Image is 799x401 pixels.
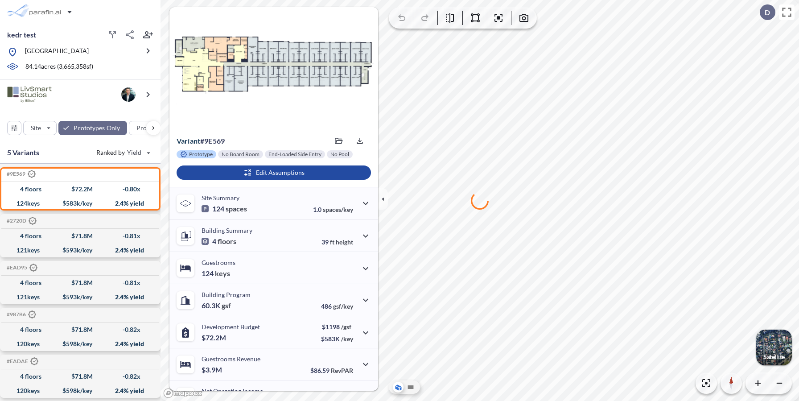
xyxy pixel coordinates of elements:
[202,387,263,395] p: Net Operating Income
[330,238,334,246] span: ft
[202,227,252,234] p: Building Summary
[215,269,230,278] span: keys
[202,365,223,374] p: $3.9M
[189,151,213,158] p: Prototype
[5,170,36,178] h5: Click to copy the code
[177,165,371,180] button: Edit Assumptions
[5,264,37,272] h5: Click to copy the code
[202,194,239,202] p: Site Summary
[177,136,225,145] p: # 9e569
[5,311,36,319] h5: Click to copy the code
[177,136,200,145] span: Variant
[333,302,353,310] span: gsf/key
[218,237,236,246] span: floors
[163,388,202,398] a: Mapbox homepage
[5,358,38,366] h5: Click to copy the code
[330,151,349,158] p: No Pool
[756,330,792,365] button: Switcher ImageSatellite
[321,302,353,310] p: 486
[202,237,236,246] p: 4
[202,204,247,213] p: 124
[268,151,321,158] p: End-Loaded Side Entry
[313,206,353,213] p: 1.0
[323,206,353,213] span: spaces/key
[202,323,260,331] p: Development Budget
[321,335,353,343] p: $583K
[321,323,353,331] p: $1198
[405,382,416,393] button: Site Plan
[341,335,353,343] span: /key
[336,238,353,246] span: height
[256,168,305,177] p: Edit Assumptions
[331,367,353,374] span: RevPAR
[321,238,353,246] p: 39
[765,8,770,17] p: D
[226,204,247,213] span: spaces
[393,382,404,393] button: Aerial View
[202,333,227,342] p: $72.2M
[202,291,251,298] p: Building Program
[763,353,785,360] p: Satellite
[341,323,351,331] span: /gsf
[222,301,231,310] span: gsf
[756,330,792,365] img: Switcher Image
[310,367,353,374] p: $86.59
[5,217,37,225] h5: Click to copy the code
[202,301,231,310] p: 60.3K
[222,151,259,158] p: No Board Room
[202,259,235,266] p: Guestrooms
[202,355,260,363] p: Guestrooms Revenue
[202,269,230,278] p: 124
